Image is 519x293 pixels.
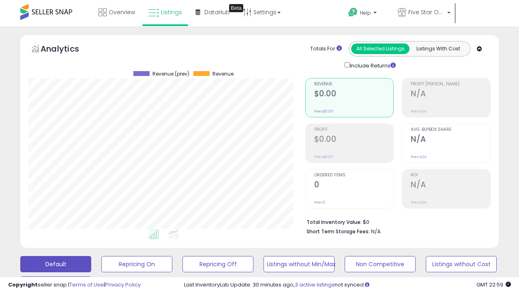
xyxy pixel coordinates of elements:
[314,154,333,159] small: Prev: $0.00
[351,43,410,54] button: All Selected Listings
[20,256,91,272] button: Default
[411,135,490,145] h2: N/A
[411,82,490,87] span: Profit [PERSON_NAME]
[105,281,141,289] a: Privacy Policy
[310,45,342,53] div: Totals For
[314,135,394,145] h2: $0.00
[295,281,335,289] a: 3 active listings
[101,256,172,272] button: Repricing On
[411,89,490,100] h2: N/A
[411,128,490,132] span: Avg. Buybox Share
[307,219,362,226] b: Total Inventory Value:
[307,228,370,235] b: Short Term Storage Fees:
[426,256,497,272] button: Listings without Cost
[69,281,104,289] a: Terms of Use
[8,281,38,289] strong: Copyright
[360,9,371,16] span: Help
[41,43,95,56] h5: Analytics
[314,200,326,205] small: Prev: 0
[348,7,358,17] i: Get Help
[314,89,394,100] h2: $0.00
[476,281,511,289] span: 2025-09-16 22:59 GMT
[411,109,427,114] small: Prev: N/A
[264,256,335,272] button: Listings without Min/Max
[411,173,490,178] span: ROI
[345,256,416,272] button: Non Competitive
[408,8,445,16] span: Five Star Outlet Store
[109,8,135,16] span: Overview
[307,217,485,226] li: $0
[314,109,333,114] small: Prev: $0.00
[411,180,490,191] h2: N/A
[314,82,394,87] span: Revenue
[229,4,243,12] div: Tooltip anchor
[342,1,390,26] a: Help
[314,128,394,132] span: Profit
[152,71,189,77] span: Revenue (prev)
[184,281,511,289] div: Last InventoryLab Update: 30 minutes ago, not synced.
[182,256,253,272] button: Repricing Off
[314,173,394,178] span: Ordered Items
[411,200,427,205] small: Prev: N/A
[411,154,427,159] small: Prev: N/A
[204,8,230,16] span: DataHub
[409,43,468,54] button: Listings With Cost
[371,228,381,235] span: N/A
[161,8,182,16] span: Listings
[339,61,405,70] div: Include Returns
[212,71,234,77] span: Revenue
[8,281,141,289] div: seller snap | |
[314,180,394,191] h2: 0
